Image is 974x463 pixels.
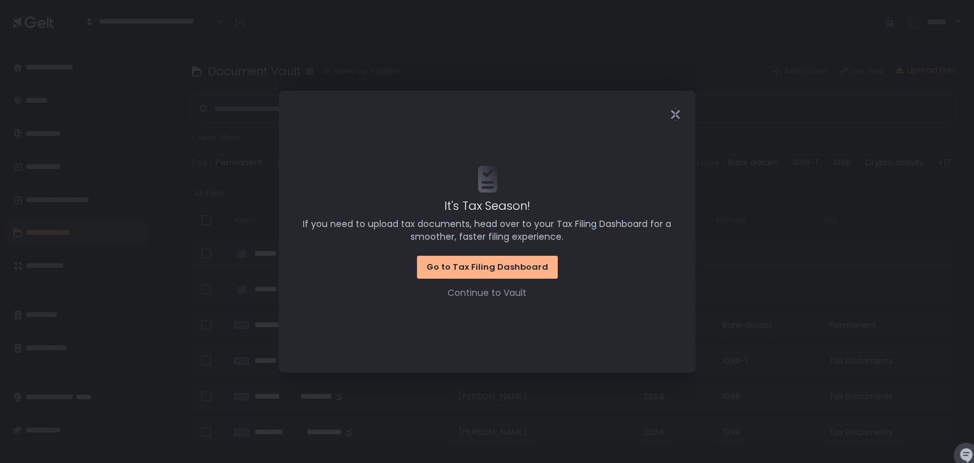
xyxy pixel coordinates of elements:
[655,107,695,122] div: Close
[296,217,678,243] span: If you need to upload tax documents, head over to your Tax Filing Dashboard for a smoother, faste...
[426,261,548,273] div: Go to Tax Filing Dashboard
[447,286,527,299] button: Continue to Vault
[417,256,558,279] button: Go to Tax Filing Dashboard
[444,197,530,214] span: It's Tax Season!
